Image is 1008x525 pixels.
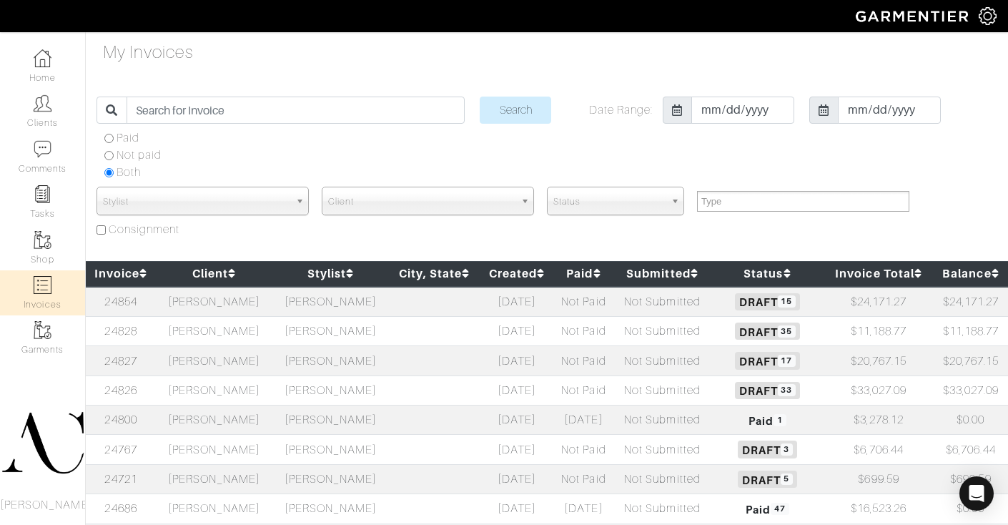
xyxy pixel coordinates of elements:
[553,316,613,345] td: Not Paid
[934,376,1008,405] td: $33,027.09
[934,464,1008,494] td: $699.59
[272,406,389,435] td: [PERSON_NAME]
[127,97,465,124] input: Search for Invoice
[480,494,553,524] td: [DATE]
[743,267,791,280] a: Status
[272,346,389,376] td: [PERSON_NAME]
[778,355,796,367] span: 17
[104,325,137,338] a: 24828
[34,94,51,112] img: clients-icon-6bae9207a08558b7cb47a8932f037763ab4055f8c8b6bfacd5dc20c3e0201464.png
[272,494,389,524] td: [PERSON_NAME]
[192,267,236,280] a: Client
[735,382,800,399] span: Draft
[614,287,711,317] td: Not Submitted
[934,494,1008,524] td: $0.00
[480,346,553,376] td: [DATE]
[104,355,137,368] a: 24827
[156,435,272,464] td: [PERSON_NAME]
[480,464,553,494] td: [DATE]
[553,435,613,464] td: Not Paid
[117,147,162,164] label: Not paid
[778,295,796,308] span: 15
[824,287,934,317] td: $24,171.27
[959,476,994,511] div: Open Intercom Messenger
[104,443,137,456] a: 24767
[34,321,51,339] img: garments-icon-b7da505a4dc4fd61783c78ac3ca0ef83fa9d6f193b1c9dc38574b1d14d53ca28.png
[626,267,698,280] a: Submitted
[771,503,789,515] span: 47
[272,464,389,494] td: [PERSON_NAME]
[934,316,1008,345] td: $11,188.77
[117,164,141,181] label: Both
[480,406,553,435] td: [DATE]
[156,464,272,494] td: [PERSON_NAME]
[480,287,553,317] td: [DATE]
[34,276,51,294] img: orders-icon-0abe47150d42831381b5fb84f609e132dff9fe21cb692f30cb5eec754e2cba89.png
[156,494,272,524] td: [PERSON_NAME]
[156,376,272,405] td: [PERSON_NAME]
[744,411,790,428] span: Paid
[104,473,137,486] a: 24721
[156,346,272,376] td: [PERSON_NAME]
[328,187,515,216] span: Client
[103,187,290,216] span: Stylist
[553,494,613,524] td: [DATE]
[824,406,934,435] td: $3,278.12
[735,323,800,340] span: Draft
[117,129,139,147] label: Paid
[104,502,137,515] a: 24686
[34,49,51,67] img: dashboard-icon-dbcd8f5a0b271acd01030246c82b418ddd0df26cd7fceb0bd07c9910d44c42f6.png
[553,406,613,435] td: [DATE]
[781,474,793,486] span: 5
[399,267,470,280] a: City, State
[849,4,979,29] img: garmentier-logo-header-white-b43fb05a5012e4ada735d5af1a66efaba907eab6374d6393d1fbf88cb4ef424d.png
[489,267,545,280] a: Created
[104,413,137,426] a: 24800
[824,376,934,405] td: $33,027.09
[934,287,1008,317] td: $24,171.27
[566,267,601,280] a: Paid
[781,443,793,456] span: 3
[778,325,796,338] span: 35
[614,494,711,524] td: Not Submitted
[94,267,147,280] a: Invoice
[34,140,51,158] img: comment-icon-a0a6a9ef722e966f86d9cbdc48e553b5cf19dbc54f86b18d962a5391bc8f6eb6.png
[778,384,796,396] span: 33
[824,494,934,524] td: $16,523.26
[738,471,797,488] span: Draft
[480,435,553,464] td: [DATE]
[824,346,934,376] td: $20,767.15
[156,287,272,317] td: [PERSON_NAME]
[979,7,997,25] img: gear-icon-white-bd11855cb880d31180b6d7d6211b90ccbf57a29d726f0c71d8c61bd08dd39cc2.png
[480,376,553,405] td: [DATE]
[774,414,786,426] span: 1
[553,464,613,494] td: Not Paid
[824,435,934,464] td: $6,706.44
[553,376,613,405] td: Not Paid
[614,464,711,494] td: Not Submitted
[741,500,793,517] span: Paid
[103,42,194,63] h4: My Invoices
[156,316,272,345] td: [PERSON_NAME]
[109,221,180,238] label: Consignment
[589,102,653,119] label: Date Range:
[156,406,272,435] td: [PERSON_NAME]
[735,293,800,310] span: Draft
[614,435,711,464] td: Not Submitted
[272,316,389,345] td: [PERSON_NAME]
[104,295,137,308] a: 24854
[480,316,553,345] td: [DATE]
[824,464,934,494] td: $699.59
[553,287,613,317] td: Not Paid
[34,231,51,249] img: garments-icon-b7da505a4dc4fd61783c78ac3ca0ef83fa9d6f193b1c9dc38574b1d14d53ca28.png
[480,97,551,124] input: Search
[272,287,389,317] td: [PERSON_NAME]
[824,316,934,345] td: $11,188.77
[942,267,999,280] a: Balance
[934,346,1008,376] td: $20,767.15
[738,441,797,458] span: Draft
[272,376,389,405] td: [PERSON_NAME]
[934,406,1008,435] td: $0.00
[104,384,137,397] a: 24826
[307,267,354,280] a: Stylist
